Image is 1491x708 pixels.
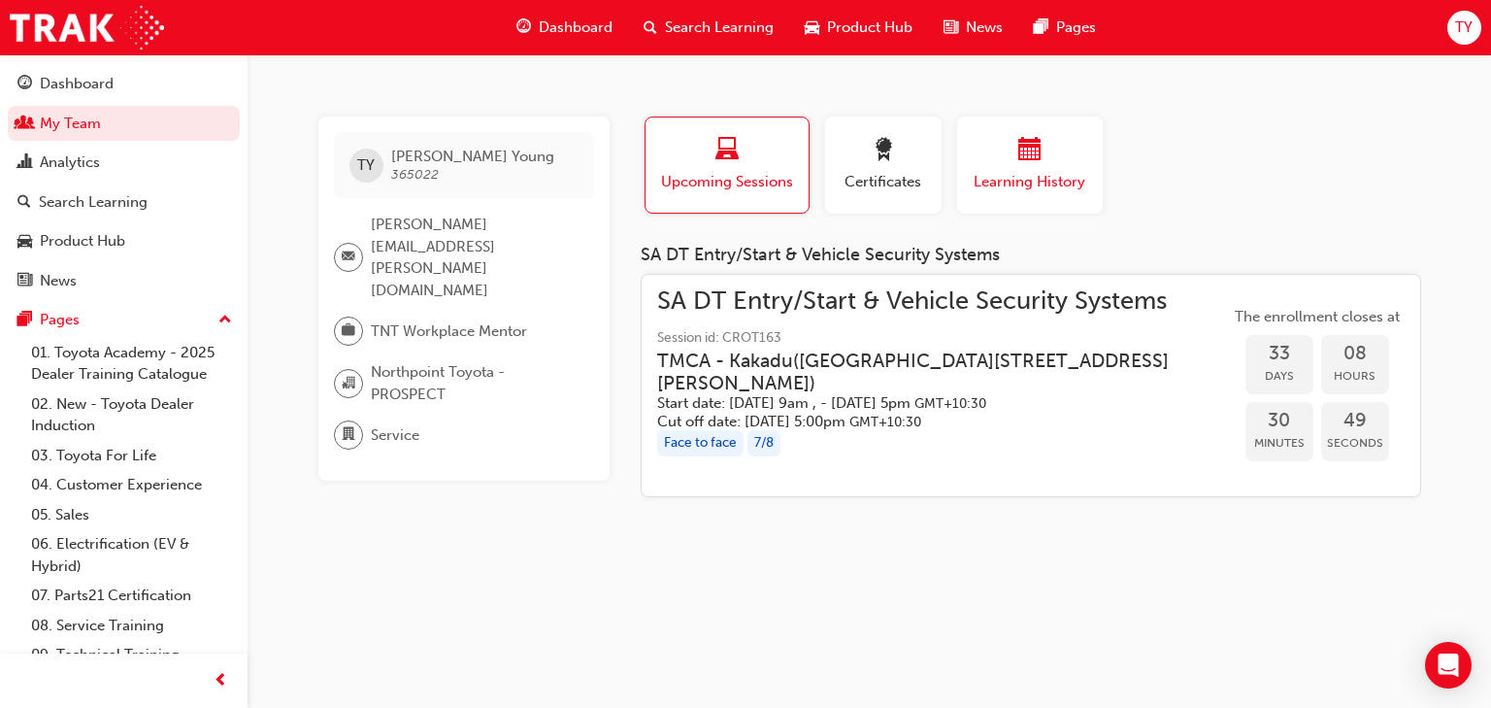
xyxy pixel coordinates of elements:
a: Analytics [8,145,240,181]
span: briefcase-icon [342,319,355,344]
a: 05. Sales [23,500,240,530]
span: car-icon [17,233,32,251]
span: Session id: CROT163 [657,327,1230,350]
span: Learning History [972,171,1088,193]
div: Analytics [40,152,100,174]
div: Open Intercom Messenger [1425,642,1472,689]
span: laptop-icon [715,138,739,164]
button: Certificates [825,117,942,214]
h5: Start date: [DATE] 9am , - [DATE] 5pm [657,394,1199,413]
span: TY [357,154,375,177]
span: Product Hub [827,17,912,39]
span: Pages [1056,17,1096,39]
a: 08. Service Training [23,611,240,641]
span: department-icon [342,422,355,448]
span: pages-icon [1034,16,1048,40]
a: My Team [8,106,240,142]
span: search-icon [17,194,31,212]
span: guage-icon [17,76,32,93]
span: pages-icon [17,312,32,329]
a: 06. Electrification (EV & Hybrid) [23,529,240,581]
span: prev-icon [214,669,228,693]
div: Pages [40,309,80,331]
button: Pages [8,302,240,338]
span: Upcoming Sessions [660,171,794,193]
span: Service [371,424,419,447]
button: TY [1447,11,1481,45]
a: Search Learning [8,185,240,220]
button: Learning History [957,117,1103,214]
span: News [966,17,1003,39]
div: Dashboard [40,73,114,95]
a: News [8,263,240,299]
div: 7 / 8 [747,430,780,456]
div: Face to face [657,430,744,456]
span: chart-icon [17,154,32,172]
a: 03. Toyota For Life [23,441,240,471]
span: Search Learning [665,17,774,39]
span: [PERSON_NAME] Young [391,148,554,165]
span: TNT Workplace Mentor [371,320,527,343]
span: The enrollment closes at [1230,306,1405,328]
div: News [40,270,77,292]
span: email-icon [342,245,355,270]
a: 02. New - Toyota Dealer Induction [23,389,240,441]
span: 365022 [391,166,439,183]
span: up-icon [218,308,232,333]
a: SA DT Entry/Start & Vehicle Security SystemsSession id: CROT163TMCA - Kakadu([GEOGRAPHIC_DATA][ST... [657,290,1405,482]
a: Dashboard [8,66,240,102]
span: 30 [1245,410,1313,432]
a: news-iconNews [928,8,1018,48]
span: award-icon [872,138,895,164]
a: 04. Customer Experience [23,470,240,500]
a: Product Hub [8,223,240,259]
span: 49 [1321,410,1389,432]
span: calendar-icon [1018,138,1042,164]
a: 07. Parts21 Certification [23,581,240,611]
button: Upcoming Sessions [645,117,810,214]
span: TY [1455,17,1473,39]
span: Australian Central Daylight Time GMT+10:30 [914,395,986,412]
h5: Cut off date: [DATE] 5:00pm [657,413,1199,431]
h3: TMCA - Kakadu ( [GEOGRAPHIC_DATA][STREET_ADDRESS][PERSON_NAME] ) [657,350,1199,395]
span: people-icon [17,116,32,133]
span: Australian Central Daylight Time GMT+10:30 [849,414,921,430]
a: 09. Technical Training [23,640,240,670]
span: search-icon [644,16,657,40]
span: Certificates [840,171,927,193]
a: pages-iconPages [1018,8,1111,48]
span: Hours [1321,365,1389,388]
span: SA DT Entry/Start & Vehicle Security Systems [657,290,1230,313]
div: Search Learning [39,191,148,214]
span: news-icon [17,273,32,290]
span: organisation-icon [342,371,355,396]
span: Northpoint Toyota - PROSPECT [371,361,579,405]
span: car-icon [805,16,819,40]
div: Product Hub [40,230,125,253]
span: Days [1245,365,1313,388]
span: 33 [1245,343,1313,365]
span: [PERSON_NAME][EMAIL_ADDRESS][PERSON_NAME][DOMAIN_NAME] [371,214,579,301]
span: Dashboard [539,17,613,39]
button: DashboardMy TeamAnalyticsSearch LearningProduct HubNews [8,62,240,302]
a: 01. Toyota Academy - 2025 Dealer Training Catalogue [23,338,240,389]
span: Minutes [1245,432,1313,455]
span: Seconds [1321,432,1389,455]
a: search-iconSearch Learning [628,8,789,48]
div: SA DT Entry/Start & Vehicle Security Systems [641,245,1421,266]
span: guage-icon [516,16,531,40]
a: guage-iconDashboard [501,8,628,48]
span: news-icon [944,16,958,40]
span: 08 [1321,343,1389,365]
a: car-iconProduct Hub [789,8,928,48]
img: Trak [10,6,164,50]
